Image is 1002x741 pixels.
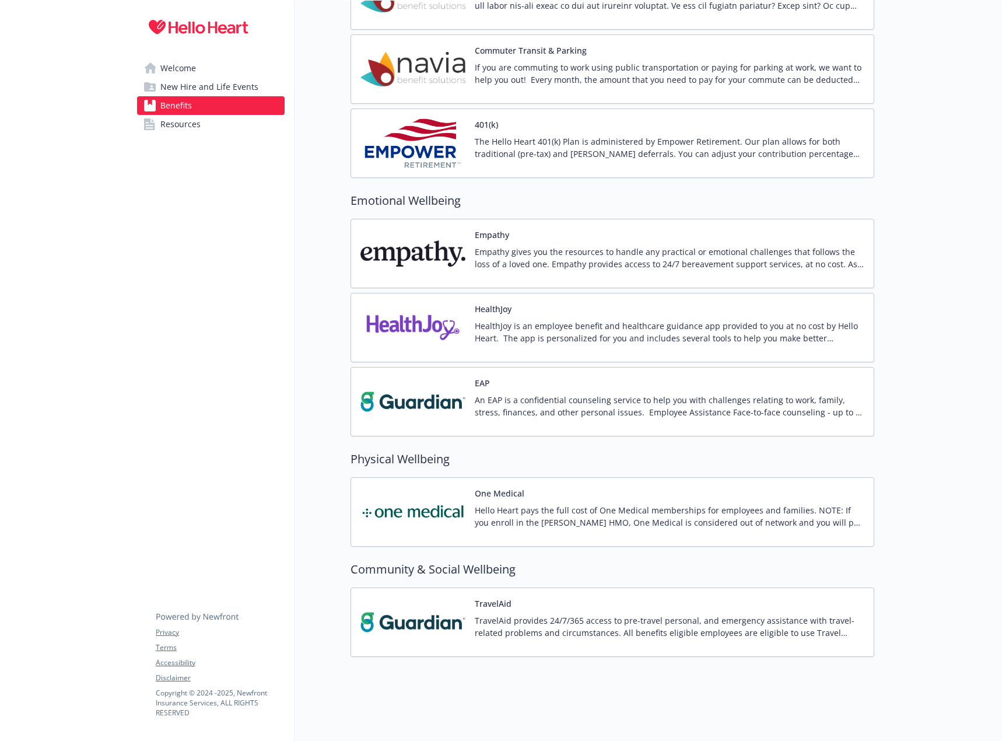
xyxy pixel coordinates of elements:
[156,642,284,653] a: Terms
[475,246,864,270] p: Empathy gives you the resources to handle any practical or emotional challenges that follows the ...
[475,487,524,499] button: One Medical
[475,303,511,315] button: HealthJoy
[360,44,465,94] img: Navia Benefit Solutions carrier logo
[156,673,284,683] a: Disclaimer
[360,487,465,537] img: One Medical carrier logo
[475,614,864,639] p: TravelAid provides 24/7/365 access to pre-travel personal, and emergency assistance with travel-r...
[475,394,864,418] p: An EAP is a confidential counseling service to help you with challenges relating to work, family,...
[475,504,864,529] p: Hello Heart pays the full cost of One Medical memberships for employees and families. NOTE: If yo...
[137,115,285,134] a: Resources
[475,320,864,344] p: HealthJoy is an employee benefit and healthcare guidance app provided to you at no cost by Hello ...
[360,377,465,427] img: Guardian carrier logo
[475,229,509,241] button: Empathy
[360,118,465,168] img: Empower Retirement carrier logo
[475,61,864,86] p: If you are commuting to work using public transportation or paying for parking at work, we want t...
[160,78,258,96] span: New Hire and Life Events
[360,303,465,352] img: HealthJoy, LLC carrier logo
[351,561,874,578] h2: Community & Social Wellbeing
[160,115,201,134] span: Resources
[351,192,874,209] h2: Emotional Wellbeing
[360,597,465,647] img: TravelAid carrier logo
[156,688,284,718] p: Copyright © 2024 - 2025 , Newfront Insurance Services, ALL RIGHTS RESERVED
[160,59,196,78] span: Welcome
[156,658,284,668] a: Accessibility
[351,450,874,468] h2: Physical Wellbeing
[475,135,864,160] p: The Hello Heart 401(k) Plan is administered by Empower Retirement. Our plan allows for both tradi...
[360,229,465,278] img: Empathy carrier logo
[475,377,490,389] button: EAP
[160,96,192,115] span: Benefits
[137,59,285,78] a: Welcome
[475,118,498,131] button: 401(k)
[137,96,285,115] a: Benefits
[475,44,587,57] button: Commuter Transit & Parking
[475,597,511,610] button: TravelAid
[156,627,284,638] a: Privacy
[137,78,285,96] a: New Hire and Life Events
